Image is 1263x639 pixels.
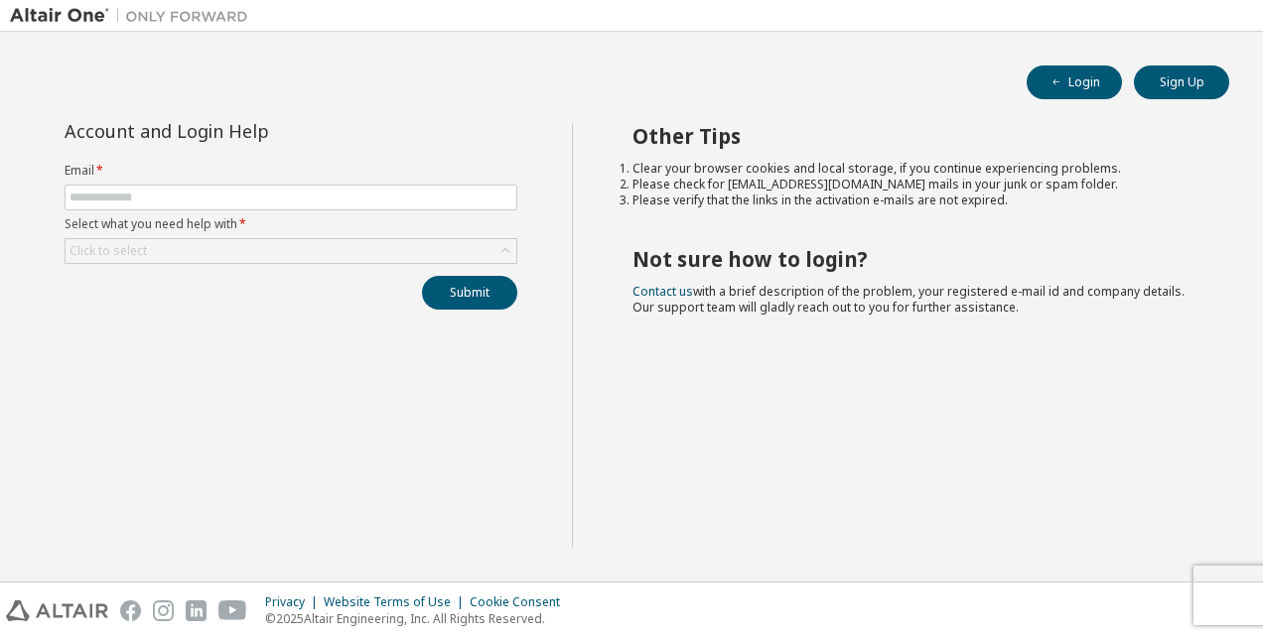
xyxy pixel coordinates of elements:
button: Submit [422,276,517,310]
li: Please verify that the links in the activation e-mails are not expired. [632,192,1194,208]
p: © 2025 Altair Engineering, Inc. All Rights Reserved. [265,610,572,627]
span: with a brief description of the problem, your registered e-mail id and company details. Our suppo... [632,283,1185,316]
img: youtube.svg [218,600,247,621]
div: Account and Login Help [65,123,427,139]
div: Privacy [265,594,324,610]
li: Please check for [EMAIL_ADDRESS][DOMAIN_NAME] mails in your junk or spam folder. [632,177,1194,192]
label: Select what you need help with [65,216,517,232]
img: instagram.svg [153,600,174,621]
div: Click to select [66,239,516,263]
img: altair_logo.svg [6,600,108,621]
img: facebook.svg [120,600,141,621]
div: Click to select [70,243,147,259]
h2: Other Tips [632,123,1194,149]
a: Contact us [632,283,693,300]
img: Altair One [10,6,258,26]
button: Login [1027,65,1122,99]
h2: Not sure how to login? [632,246,1194,272]
div: Cookie Consent [470,594,572,610]
img: linkedin.svg [186,600,207,621]
li: Clear your browser cookies and local storage, if you continue experiencing problems. [632,161,1194,177]
div: Website Terms of Use [324,594,470,610]
button: Sign Up [1134,65,1229,99]
label: Email [65,163,517,179]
